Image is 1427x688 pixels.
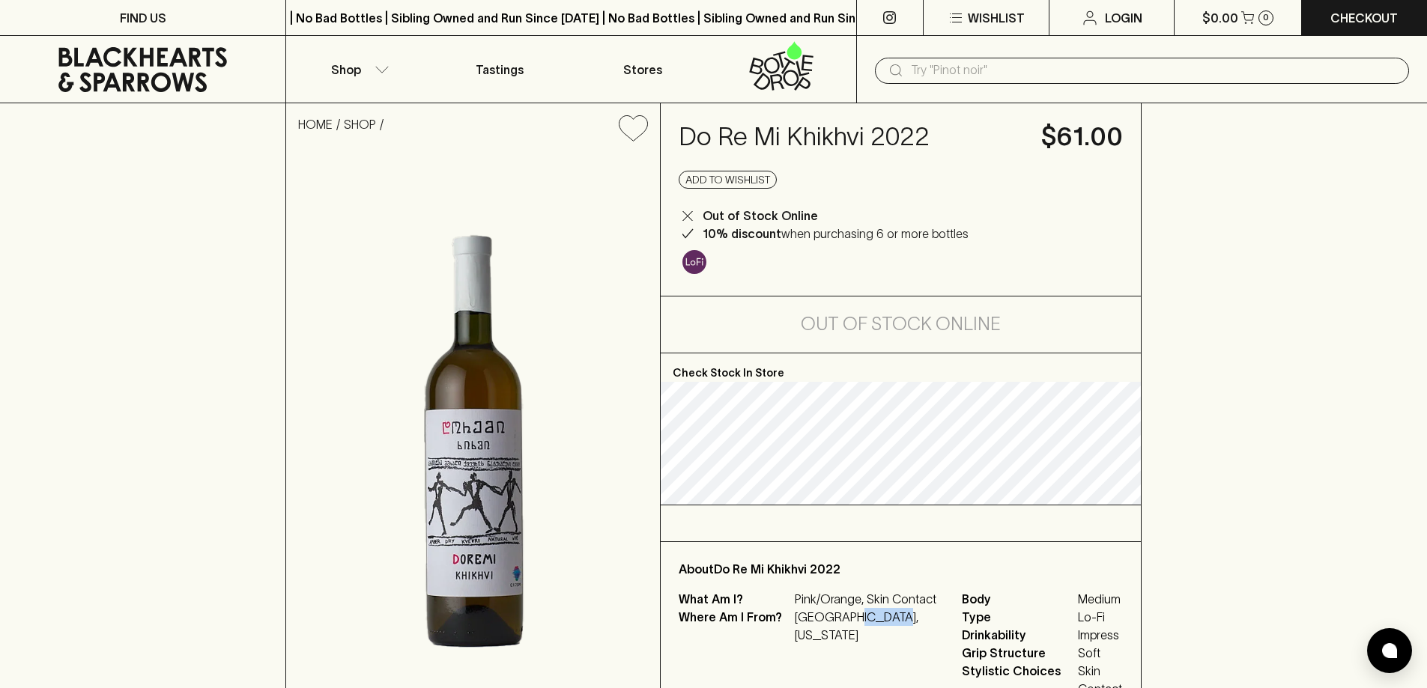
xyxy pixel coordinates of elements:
p: About Do Re Mi Khikhvi 2022 [679,560,1123,578]
p: Login [1105,9,1142,27]
a: HOME [298,118,333,131]
span: Drinkability [962,626,1074,644]
p: 0 [1263,13,1269,22]
p: Pink/Orange, Skin Contact [795,590,944,608]
button: Add to wishlist [679,171,777,189]
p: $0.00 [1202,9,1238,27]
img: Lo-Fi [682,250,706,274]
p: when purchasing 6 or more bottles [703,225,969,243]
button: Add to wishlist [613,109,654,147]
p: Wishlist [968,9,1025,27]
span: Grip Structure [962,644,1074,662]
p: What Am I? [679,590,791,608]
h4: $61.00 [1041,121,1123,153]
p: FIND US [120,9,166,27]
b: 10% discount [703,227,781,240]
span: Impress [1078,626,1123,644]
input: Try "Pinot noir" [911,58,1397,82]
p: Stores [623,61,662,79]
h4: Do Re Mi Khikhvi 2022 [679,121,1023,153]
h5: Out of Stock Online [801,312,1001,336]
p: Where Am I From? [679,608,791,644]
span: Medium [1078,590,1123,608]
a: Some may call it natural, others minimum intervention, either way, it’s hands off & maybe even a ... [679,246,710,278]
p: Checkout [1330,9,1398,27]
p: Tastings [476,61,524,79]
p: [GEOGRAPHIC_DATA], [US_STATE] [795,608,944,644]
span: Body [962,590,1074,608]
span: Lo-Fi [1078,608,1123,626]
span: Soft [1078,644,1123,662]
a: Stores [572,36,714,103]
a: Tastings [428,36,571,103]
span: Type [962,608,1074,626]
p: Out of Stock Online [703,207,818,225]
img: bubble-icon [1382,643,1397,658]
button: Shop [286,36,428,103]
p: Check Stock In Store [661,353,1141,382]
p: Shop [331,61,361,79]
a: SHOP [344,118,376,131]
